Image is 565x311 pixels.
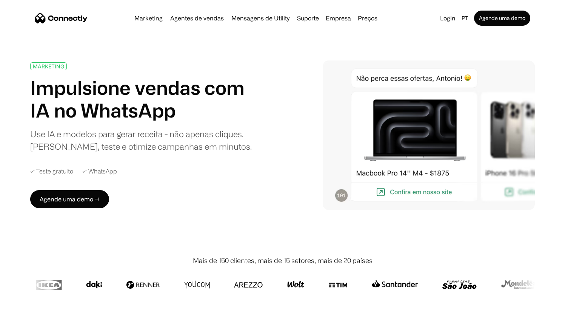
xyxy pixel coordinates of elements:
h1: Impulsione vendas com IA no WhatsApp [30,76,263,122]
a: home [35,12,88,24]
aside: Language selected: Português (Brasil) [8,297,45,308]
div: MARKETING [33,63,64,69]
a: Preços [355,15,380,21]
div: Empresa [323,13,353,23]
a: Marketing [131,15,166,21]
a: Mensagens de Utility [228,15,293,21]
ul: Language list [15,298,45,308]
div: Use IA e modelos para gerar receita - não apenas cliques. [PERSON_NAME], teste e otimize campanha... [30,128,263,153]
a: Agende uma demo [474,11,530,26]
div: Mais de 150 clientes, mais de 15 setores, mais de 20 países [193,255,373,266]
div: Empresa [326,13,351,23]
div: pt [462,13,468,23]
a: Login [437,13,459,23]
div: ✓ WhatsApp [82,168,117,175]
a: Agende uma demo → [30,190,109,208]
div: ✓ Teste gratuito [30,168,73,175]
a: Suporte [294,15,322,21]
a: Agentes de vendas [167,15,227,21]
div: pt [459,13,473,23]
